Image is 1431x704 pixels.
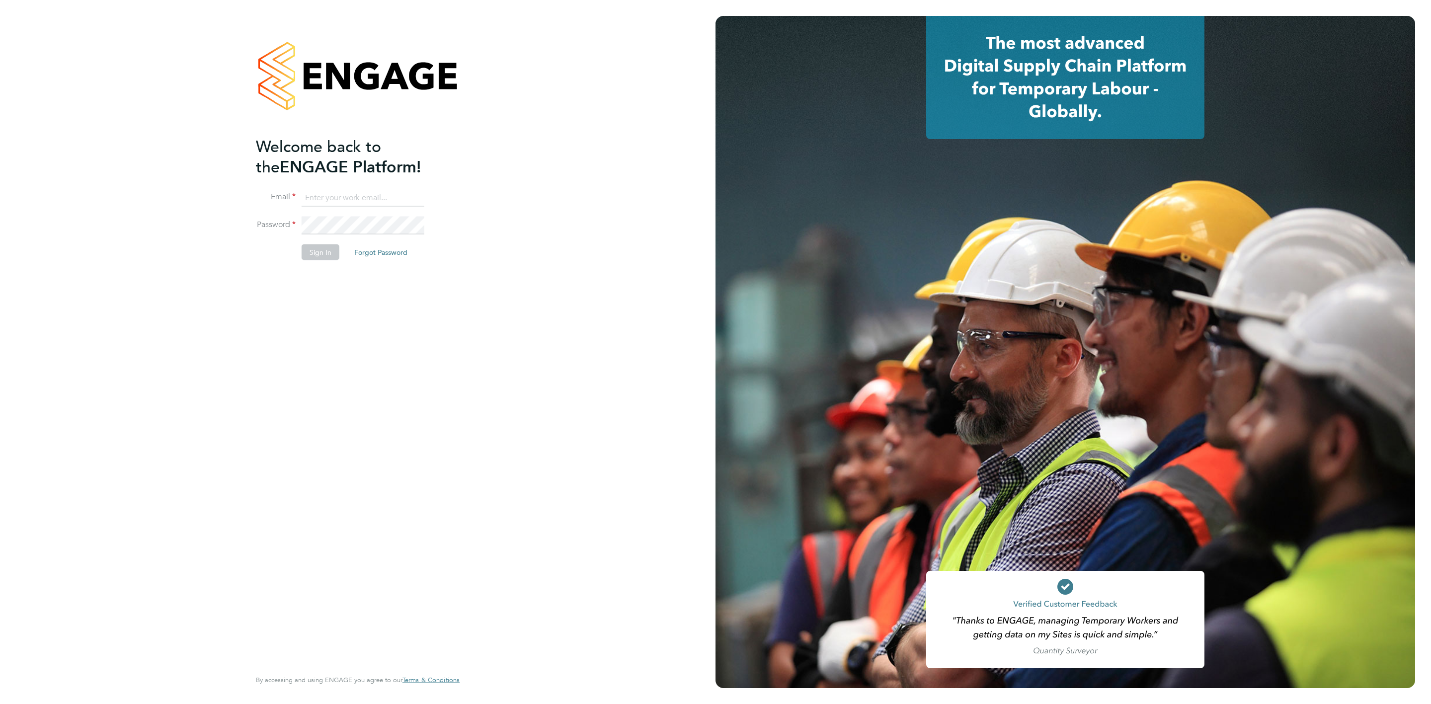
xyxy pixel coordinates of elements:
label: Password [256,220,296,230]
a: Terms & Conditions [402,676,460,684]
button: Sign In [302,244,339,260]
button: Forgot Password [346,244,415,260]
h2: ENGAGE Platform! [256,136,450,177]
span: By accessing and using ENGAGE you agree to our [256,676,460,684]
span: Welcome back to the [256,137,381,176]
input: Enter your work email... [302,189,424,207]
label: Email [256,192,296,202]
